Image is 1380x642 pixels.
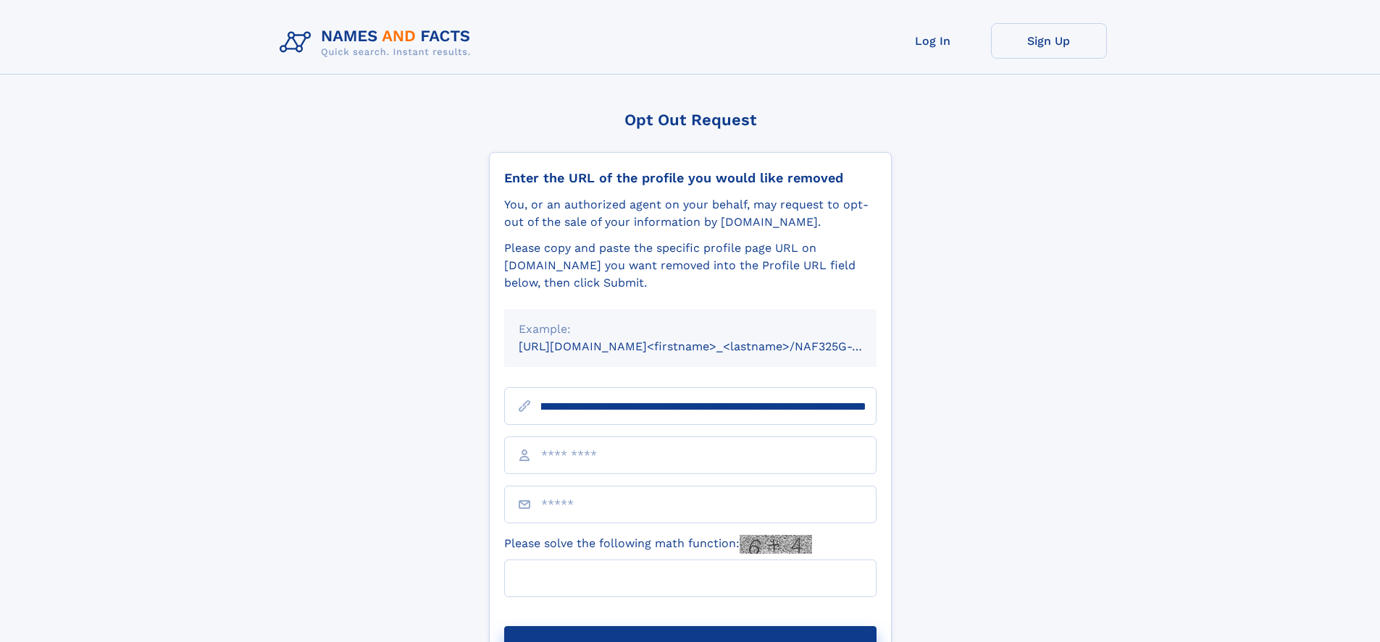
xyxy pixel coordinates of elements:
[274,23,482,62] img: Logo Names and Facts
[504,196,877,231] div: You, or an authorized agent on your behalf, may request to opt-out of the sale of your informatio...
[489,111,892,129] div: Opt Out Request
[991,23,1107,59] a: Sign Up
[504,240,877,292] div: Please copy and paste the specific profile page URL on [DOMAIN_NAME] you want removed into the Pr...
[875,23,991,59] a: Log In
[504,535,812,554] label: Please solve the following math function:
[504,170,877,186] div: Enter the URL of the profile you would like removed
[519,321,862,338] div: Example:
[519,339,904,353] small: [URL][DOMAIN_NAME]<firstname>_<lastname>/NAF325G-xxxxxxxx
